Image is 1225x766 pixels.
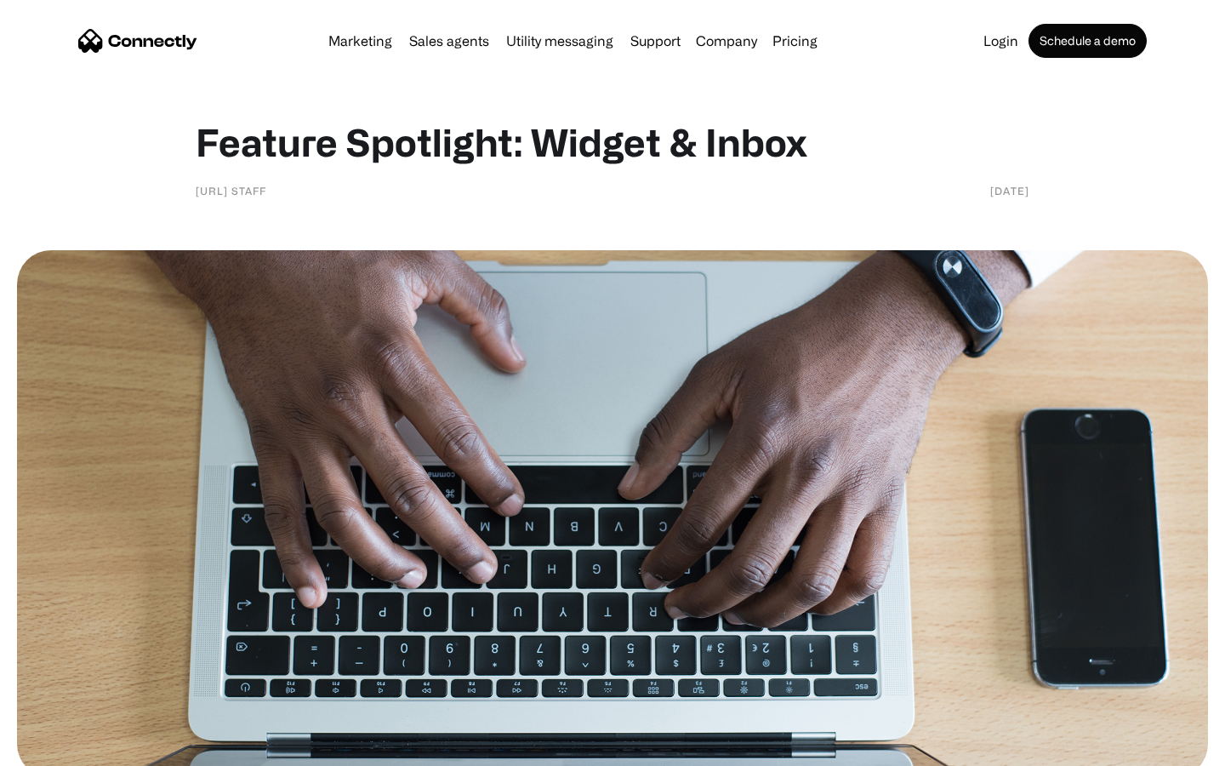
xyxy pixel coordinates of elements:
ul: Language list [34,736,102,760]
div: Company [691,29,762,53]
aside: Language selected: English [17,736,102,760]
a: Login [977,34,1025,48]
a: Marketing [322,34,399,48]
div: Company [696,29,757,53]
a: Schedule a demo [1028,24,1147,58]
a: Support [624,34,687,48]
a: Pricing [766,34,824,48]
h1: Feature Spotlight: Widget & Inbox [196,119,1029,165]
a: Sales agents [402,34,496,48]
div: [URL] staff [196,182,266,199]
a: home [78,28,197,54]
div: [DATE] [990,182,1029,199]
a: Utility messaging [499,34,620,48]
